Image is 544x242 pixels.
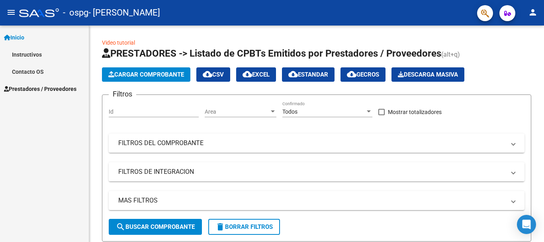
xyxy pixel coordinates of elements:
span: CSV [203,71,224,78]
span: EXCEL [243,71,270,78]
h3: Filtros [109,89,136,100]
mat-icon: menu [6,8,16,17]
button: Descarga Masiva [391,67,464,82]
div: Open Intercom Messenger [517,215,536,234]
mat-panel-title: MAS FILTROS [118,196,505,205]
mat-expansion-panel-header: FILTROS DEL COMPROBANTE [109,134,524,153]
a: Video tutorial [102,39,135,46]
span: Area [205,108,269,115]
span: Mostrar totalizadores [388,107,442,117]
span: - [PERSON_NAME] [88,4,160,22]
span: Cargar Comprobante [108,71,184,78]
button: CSV [196,67,230,82]
mat-icon: cloud_download [203,69,212,79]
button: Estandar [282,67,335,82]
mat-panel-title: FILTROS DEL COMPROBANTE [118,139,505,148]
mat-expansion-panel-header: MAS FILTROS [109,191,524,210]
span: (alt+q) [441,51,460,58]
mat-icon: cloud_download [347,69,356,79]
span: Gecros [347,71,379,78]
span: - ospg [63,4,88,22]
button: Buscar Comprobante [109,219,202,235]
button: Borrar Filtros [208,219,280,235]
mat-icon: search [116,222,125,232]
button: EXCEL [236,67,276,82]
span: Estandar [288,71,328,78]
button: Gecros [340,67,385,82]
span: Borrar Filtros [215,223,273,230]
mat-panel-title: FILTROS DE INTEGRACION [118,167,505,176]
mat-icon: cloud_download [288,69,298,79]
app-download-masive: Descarga masiva de comprobantes (adjuntos) [391,67,464,82]
mat-expansion-panel-header: FILTROS DE INTEGRACION [109,162,524,181]
span: Todos [282,108,297,115]
span: Buscar Comprobante [116,223,195,230]
mat-icon: cloud_download [243,69,252,79]
button: Cargar Comprobante [102,67,190,82]
span: Inicio [4,33,24,42]
span: PRESTADORES -> Listado de CPBTs Emitidos por Prestadores / Proveedores [102,48,441,59]
mat-icon: delete [215,222,225,232]
span: Prestadores / Proveedores [4,85,76,93]
span: Descarga Masiva [398,71,458,78]
mat-icon: person [528,8,538,17]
